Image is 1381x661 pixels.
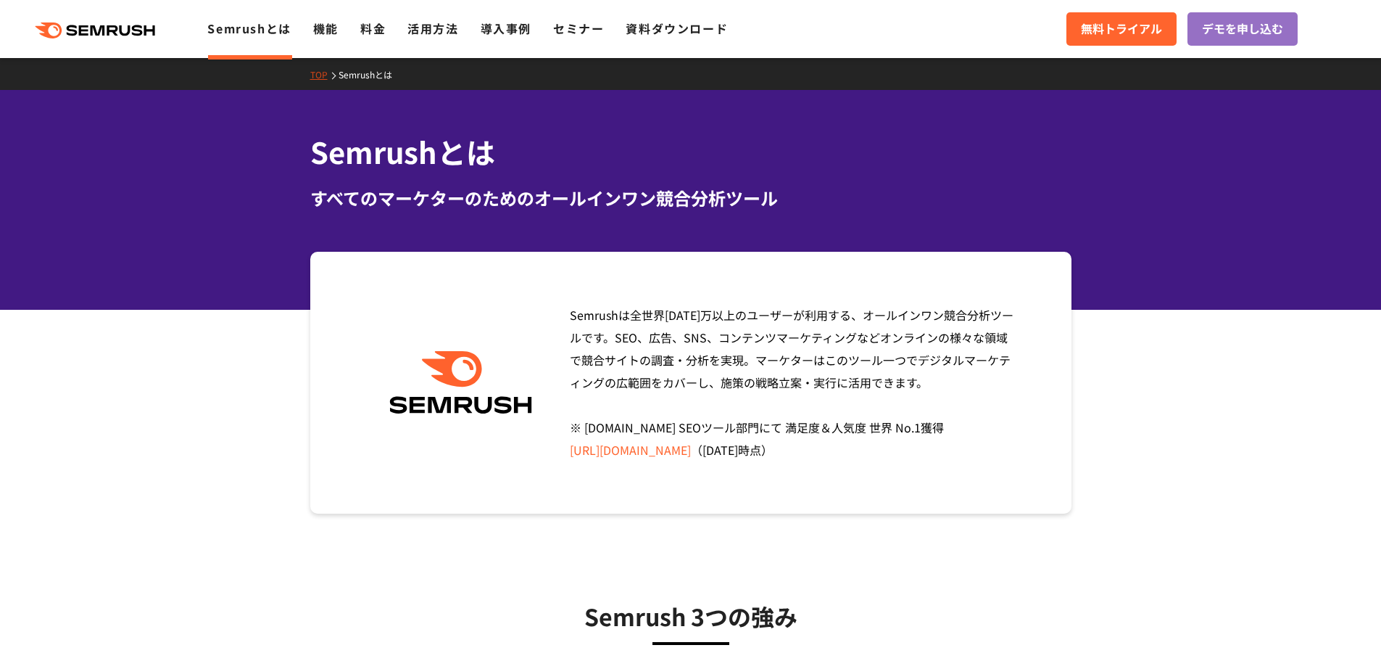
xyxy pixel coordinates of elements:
[1202,20,1283,38] span: デモを申し込む
[626,20,728,37] a: 資料ダウンロード
[553,20,604,37] a: セミナー
[207,20,291,37] a: Semrushとは
[570,441,691,459] a: [URL][DOMAIN_NAME]
[339,68,403,81] a: Semrushとは
[570,306,1013,459] span: Semrushは全世界[DATE]万以上のユーザーが利用する、オールインワン競合分析ツールです。SEO、広告、SNS、コンテンツマーケティングなどオンラインの様々な領域で競合サイトの調査・分析を...
[360,20,386,37] a: 料金
[310,68,339,81] a: TOP
[310,185,1071,211] div: すべてのマーケターのためのオールインワン競合分析ツール
[1066,12,1177,46] a: 無料トライアル
[310,131,1071,173] h1: Semrushとは
[1081,20,1162,38] span: 無料トライアル
[347,598,1035,634] h3: Semrush 3つの強み
[382,351,539,414] img: Semrush
[407,20,458,37] a: 活用方法
[1187,12,1298,46] a: デモを申し込む
[313,20,339,37] a: 機能
[481,20,531,37] a: 導入事例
